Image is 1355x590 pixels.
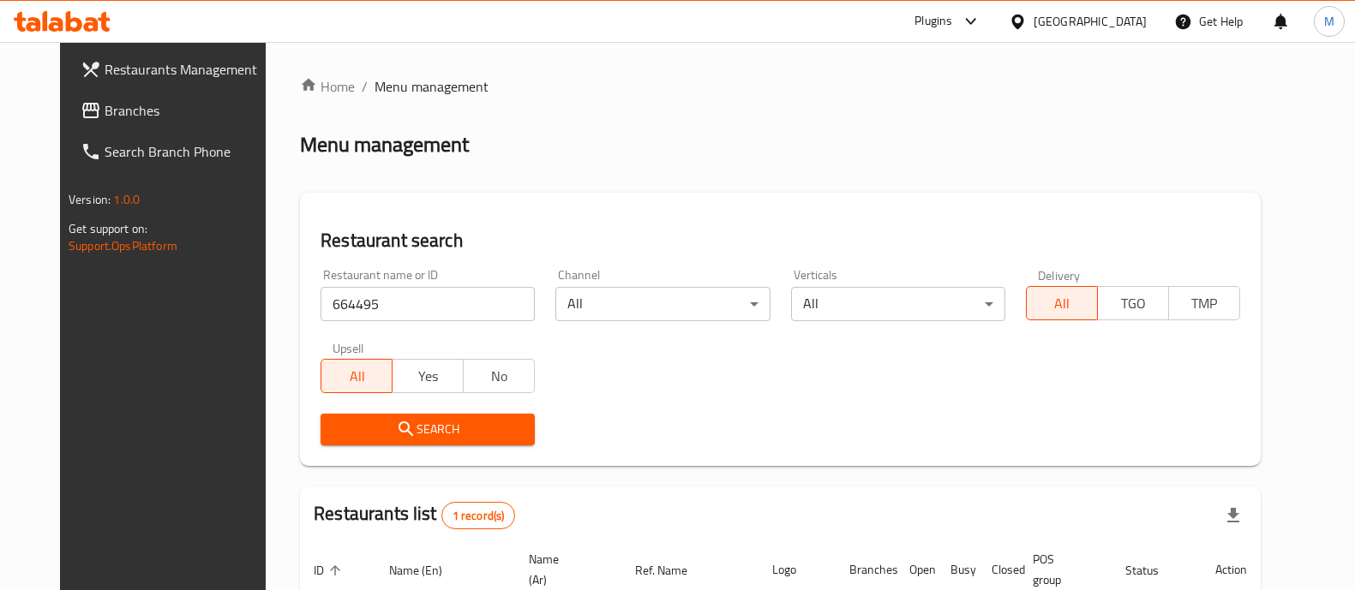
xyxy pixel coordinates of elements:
button: Yes [392,359,464,393]
span: POS group [1033,549,1091,590]
button: TGO [1097,286,1169,320]
span: Menu management [375,76,489,97]
button: No [463,359,535,393]
span: TMP [1176,291,1233,316]
a: Support.OpsPlatform [69,235,177,257]
span: Restaurants Management [105,59,273,80]
div: All [555,287,770,321]
li: / [362,76,368,97]
span: TGO [1105,291,1162,316]
input: Search for restaurant name or ID.. [321,287,535,321]
span: Version: [69,188,111,211]
span: All [1034,291,1091,316]
a: Search Branch Phone [67,131,286,172]
span: Get support on: [69,218,147,240]
label: Upsell [333,342,364,354]
button: Search [321,414,535,445]
span: Name (En) [389,560,465,581]
button: All [1026,286,1098,320]
span: Branches [105,100,273,121]
span: Name (Ar) [529,549,602,590]
a: Restaurants Management [67,49,286,90]
div: Total records count [441,502,516,529]
span: 1.0.0 [113,188,140,211]
span: Ref. Name [635,560,710,581]
div: All [791,287,1005,321]
span: ID [314,560,346,581]
span: Search Branch Phone [105,141,273,162]
h2: Restaurants list [314,501,515,529]
span: All [328,364,386,389]
button: TMP [1168,286,1240,320]
div: Export file [1213,495,1254,536]
a: Home [300,76,355,97]
h2: Restaurant search [321,228,1240,253]
span: No [471,364,528,389]
span: Yes [399,364,457,389]
a: Branches [67,90,286,131]
span: M [1324,12,1334,31]
span: Status [1125,560,1181,581]
nav: breadcrumb [300,76,1261,97]
span: Search [334,419,521,440]
button: All [321,359,393,393]
span: 1 record(s) [442,508,515,524]
label: Delivery [1038,269,1081,281]
h2: Menu management [300,131,469,158]
div: [GEOGRAPHIC_DATA] [1034,12,1147,31]
div: Plugins [914,11,952,32]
